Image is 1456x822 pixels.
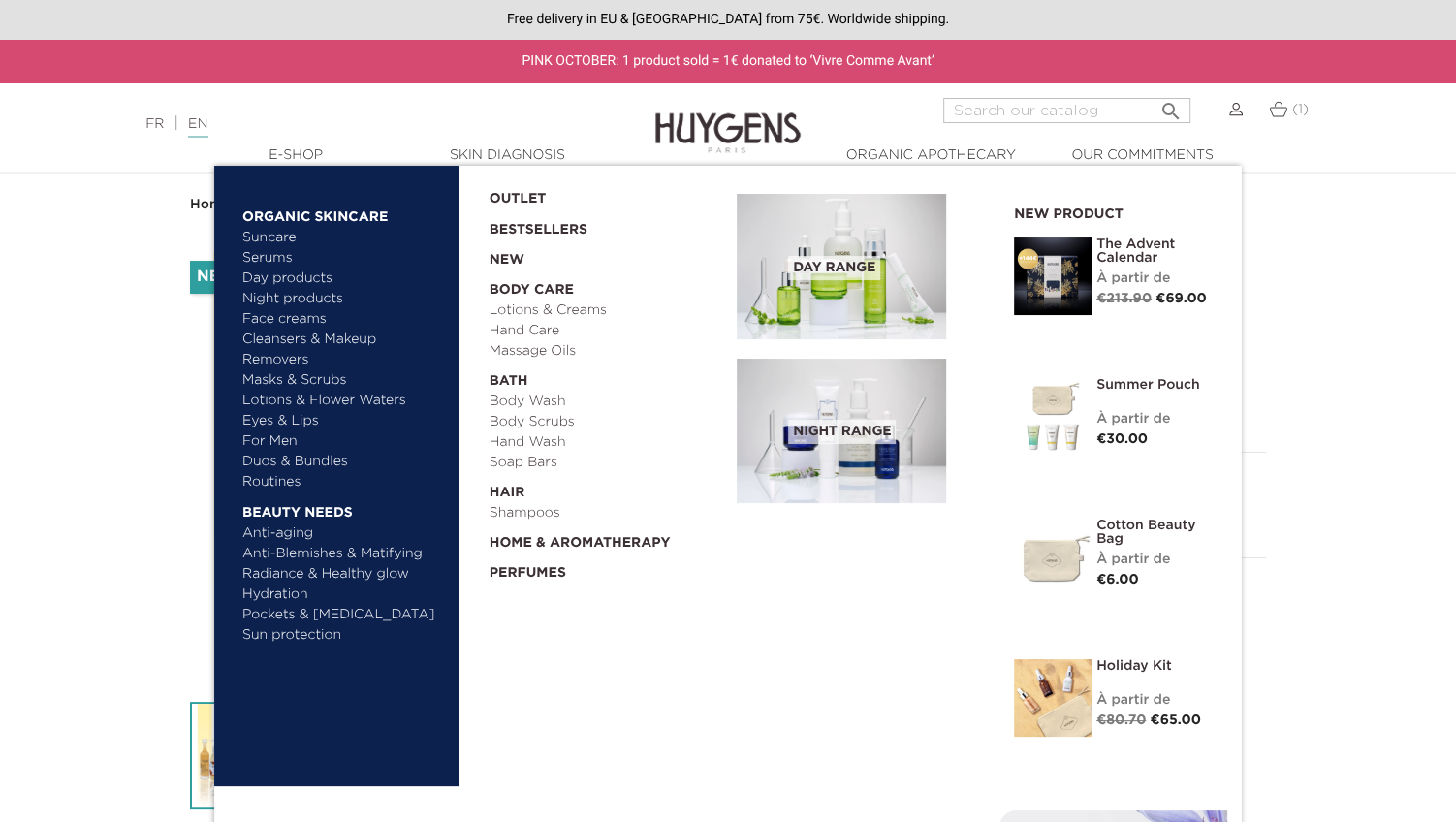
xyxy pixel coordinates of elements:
a: Body Wash [490,392,724,412]
a: Home & Aromatherapy [490,523,724,553]
a: Summer pouch [1096,378,1213,392]
span: €213.90 [1096,292,1152,305]
div: À partir de [1096,409,1213,429]
a: OUTLET [490,179,707,209]
a: Cleansers & Makeup Removers [242,330,445,370]
img: Holiday kit [1014,659,1092,737]
span: €65.00 [1150,713,1200,727]
a: Holiday Kit [1096,659,1213,673]
span: Day Range [788,256,880,280]
a: Eyes & Lips [242,411,445,431]
a: Perfumes [490,553,724,584]
a: Sun protection [242,625,445,646]
img: The Advent Calendar [1014,237,1092,315]
span: €30.00 [1096,432,1148,446]
a: E-Shop [199,145,393,166]
img: Huygens [655,81,801,156]
a: Our commitments [1045,145,1239,166]
span: €69.00 [1155,292,1207,305]
a: Bestsellers [490,209,707,240]
a: Bath [490,362,724,392]
a: (1) [1269,102,1309,117]
a: Organic Apothecary [834,145,1028,166]
strong: Home [190,198,231,211]
div: À partir de [1096,269,1213,289]
a: Night products [242,289,427,309]
li: New [190,261,243,294]
a: Suncare [242,228,445,248]
a: Routines [242,472,445,492]
span: €80.70 [1096,713,1146,727]
a: Pockets & [MEDICAL_DATA] [242,605,445,625]
a: FR [145,117,164,131]
a: Soap Bars [490,453,724,473]
span: Night Range [788,420,896,444]
a: Serums [242,248,445,269]
div: À partir de [1096,690,1213,711]
a: Hand Wash [490,432,724,453]
a: Hydration [242,585,445,605]
a: Hand Care [490,321,724,341]
a: Skin Diagnosis [410,145,604,166]
a: Masks & Scrubs [242,370,445,391]
a: Home [190,197,235,212]
input: Search [943,98,1190,123]
a: Duos & Bundles [242,452,445,472]
img: Summer pouch [1014,378,1092,456]
a: Massage Oils [490,341,724,362]
a: EN [188,117,207,138]
a: Night Range [737,359,985,504]
a: Face creams [242,309,445,330]
span: (1) [1292,103,1309,116]
a: New [490,240,724,270]
a: Beauty needs [242,492,445,523]
a: Anti-aging [242,523,445,544]
a: For Men [242,431,445,452]
a: The Advent Calendar [1096,237,1213,265]
div: À partir de [1096,550,1213,570]
h2: New product [1014,200,1213,223]
a: Radiance & Healthy glow [242,564,445,585]
a: Lotions & Flower Waters [242,391,445,411]
a: Lotions & Creams [490,300,724,321]
span: €6.00 [1096,573,1139,586]
a: Body Care [490,270,724,300]
a: Shampoos [490,503,724,523]
i:  [1159,94,1183,117]
div: | [136,112,592,136]
a: Day Range [737,194,985,339]
a: Body Scrubs [490,412,724,432]
a: Day products [242,269,445,289]
img: Cotton Beauty Bag [1014,519,1092,596]
button:  [1154,92,1188,118]
a: Anti-Blemishes & Matifying [242,544,445,564]
img: routine_nuit_banner.jpg [737,359,946,504]
img: routine_jour_banner.jpg [737,194,946,339]
a: Cotton Beauty Bag [1096,519,1213,546]
a: Organic Skincare [242,197,445,228]
a: Hair [490,473,724,503]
